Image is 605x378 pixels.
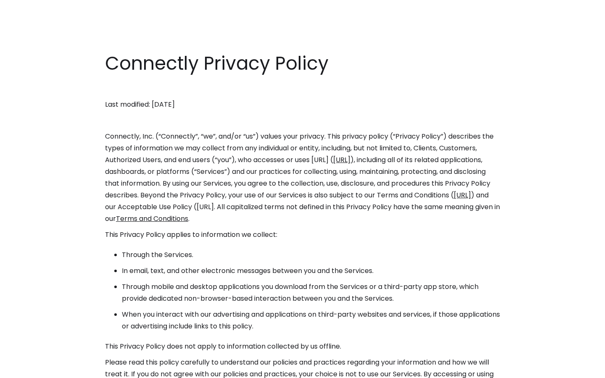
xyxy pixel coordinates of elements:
[105,83,500,94] p: ‍
[122,265,500,277] li: In email, text, and other electronic messages between you and the Services.
[333,155,350,165] a: [URL]
[17,363,50,375] ul: Language list
[105,229,500,241] p: This Privacy Policy applies to information we collect:
[105,115,500,126] p: ‍
[122,309,500,332] li: When you interact with our advertising and applications on third-party websites and services, if ...
[105,50,500,76] h1: Connectly Privacy Policy
[454,190,471,200] a: [URL]
[122,281,500,304] li: Through mobile and desktop applications you download from the Services or a third-party app store...
[116,214,188,223] a: Terms and Conditions
[105,131,500,225] p: Connectly, Inc. (“Connectly”, “we”, and/or “us”) values your privacy. This privacy policy (“Priva...
[8,362,50,375] aside: Language selected: English
[105,99,500,110] p: Last modified: [DATE]
[122,249,500,261] li: Through the Services.
[105,341,500,352] p: This Privacy Policy does not apply to information collected by us offline.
